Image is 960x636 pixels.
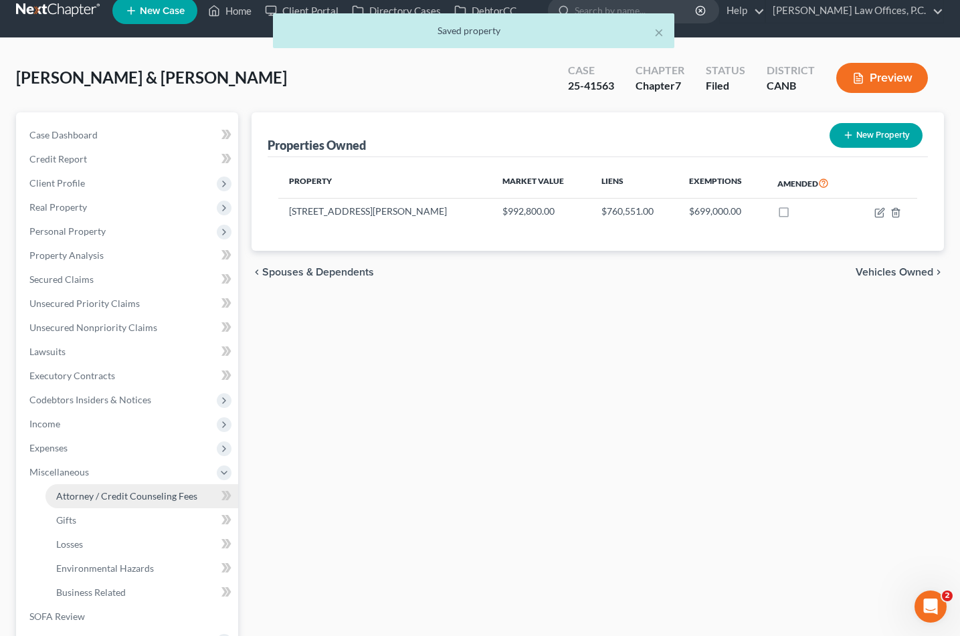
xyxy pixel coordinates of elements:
div: CANB [767,78,815,94]
span: Expenses [29,442,68,453]
div: District [767,63,815,78]
div: Status [706,63,745,78]
button: Preview [836,63,928,93]
div: Saved property [284,24,664,37]
i: chevron_right [933,267,944,278]
span: Secured Claims [29,274,94,285]
span: 2 [942,591,953,601]
span: Vehicles Owned [856,267,933,278]
div: Case [568,63,614,78]
button: Vehicles Owned chevron_right [856,267,944,278]
span: Income [29,418,60,429]
span: Personal Property [29,225,106,237]
span: Case Dashboard [29,129,98,140]
th: Property [278,168,492,199]
button: × [654,24,664,40]
th: Amended [767,168,854,199]
td: $760,551.00 [591,199,678,224]
span: New Case [140,6,185,16]
span: Unsecured Priority Claims [29,298,140,309]
span: Spouses & Dependents [262,267,374,278]
i: chevron_left [252,267,262,278]
span: Unsecured Nonpriority Claims [29,322,157,333]
button: New Property [830,123,923,148]
button: chevron_left Spouses & Dependents [252,267,374,278]
span: Credit Report [29,153,87,165]
a: Unsecured Nonpriority Claims [19,316,238,340]
a: Attorney / Credit Counseling Fees [45,484,238,508]
span: Property Analysis [29,249,104,261]
div: 25-41563 [568,78,614,94]
span: Real Property [29,201,87,213]
span: Attorney / Credit Counseling Fees [56,490,197,502]
div: Chapter [636,63,684,78]
th: Exemptions [678,168,767,199]
span: [PERSON_NAME] & [PERSON_NAME] [16,68,287,87]
a: Credit Report [19,147,238,171]
span: Environmental Hazards [56,562,154,574]
span: Business Related [56,587,126,598]
a: Unsecured Priority Claims [19,292,238,316]
span: Client Profile [29,177,85,189]
td: $699,000.00 [678,199,767,224]
span: Gifts [56,514,76,526]
div: Filed [706,78,745,94]
a: SOFA Review [19,605,238,629]
div: Chapter [636,78,684,94]
a: Lawsuits [19,340,238,364]
a: Losses [45,532,238,556]
div: Properties Owned [268,137,366,153]
span: Codebtors Insiders & Notices [29,394,151,405]
span: Lawsuits [29,346,66,357]
a: Secured Claims [19,268,238,292]
a: Property Analysis [19,243,238,268]
span: 7 [675,79,681,92]
a: Business Related [45,580,238,605]
a: Environmental Hazards [45,556,238,580]
span: Miscellaneous [29,466,89,478]
td: $992,800.00 [492,199,591,224]
a: Gifts [45,508,238,532]
td: [STREET_ADDRESS][PERSON_NAME] [278,199,492,224]
iframe: Intercom live chat [915,591,947,623]
a: Executory Contracts [19,364,238,388]
a: Case Dashboard [19,123,238,147]
th: Liens [591,168,678,199]
span: Losses [56,538,83,550]
span: Executory Contracts [29,370,115,381]
span: SOFA Review [29,611,85,622]
th: Market Value [492,168,591,199]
